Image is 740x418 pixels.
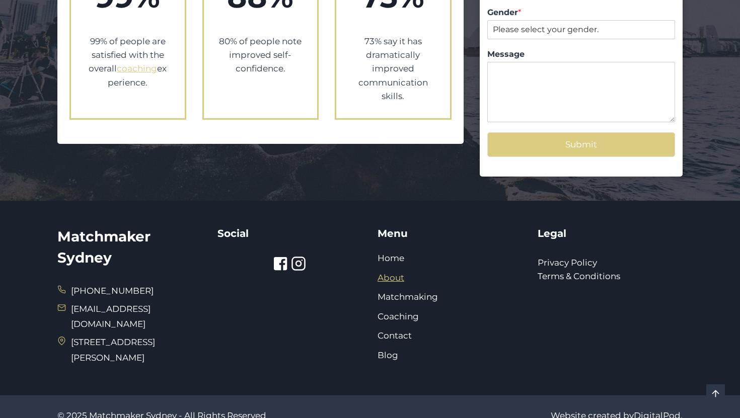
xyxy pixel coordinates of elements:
[378,311,419,321] a: Coaching
[538,271,620,281] a: Terms & Conditions
[117,63,157,73] a: coaching
[378,226,523,241] h5: Menu
[378,330,412,341] a: Contact
[538,258,597,268] a: Privacy Policy
[378,253,404,263] a: Home
[217,226,362,241] h5: Social
[71,335,202,365] span: [STREET_ADDRESS][PERSON_NAME]
[378,350,398,360] a: Blog
[487,8,675,18] label: Gender
[351,35,435,103] p: 73% say it has dramatically improved communication skills.
[378,273,404,283] a: About
[86,35,170,90] p: 99% of people are satisfied with the overall experience.
[71,286,154,296] a: [PHONE_NUMBER]
[378,292,438,302] a: Matchmaking
[57,226,202,268] h2: Matchmaker Sydney
[219,35,303,76] p: 80% of people note improved self-confidence.
[538,226,683,241] h5: Legal
[706,384,725,403] a: Scroll to top
[487,49,675,60] label: Message
[487,132,675,157] button: Submit
[71,304,151,329] a: [EMAIL_ADDRESS][DOMAIN_NAME]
